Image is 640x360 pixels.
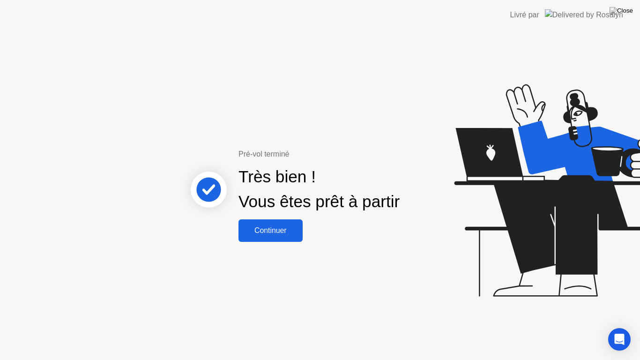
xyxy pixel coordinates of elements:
[238,149,432,160] div: Pré-vol terminé
[608,328,631,351] div: Open Intercom Messenger
[510,9,539,21] div: Livré par
[241,226,300,235] div: Continuer
[545,9,623,20] img: Delivered by Rosalyn
[238,219,303,242] button: Continuer
[610,7,633,15] img: Close
[238,165,400,214] div: Très bien ! Vous êtes prêt à partir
